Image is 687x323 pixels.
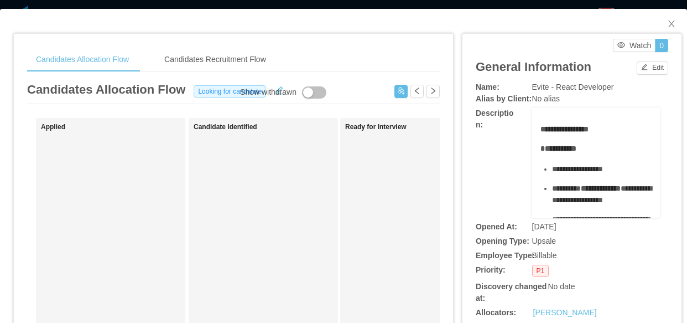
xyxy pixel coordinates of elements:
button: icon: usergroup-add [394,85,408,98]
b: Alias by Client: [476,94,532,103]
span: Evite - React Developer [532,83,614,91]
span: No date [548,282,575,291]
button: icon: right [426,85,440,98]
b: Opening Type: [476,237,529,245]
b: Priority: [476,265,506,274]
a: [PERSON_NAME] [533,307,597,319]
b: Opened At: [476,222,517,231]
h1: Applied [41,123,196,131]
button: icon: eyeWatch [613,39,655,52]
span: No alias [532,94,560,103]
article: General Information [476,58,591,76]
button: icon: edit [270,84,288,95]
span: Looking for candidate [194,85,266,98]
span: Upsale [532,237,556,245]
span: P1 [532,265,549,277]
b: Employee Type: [476,251,534,260]
div: rdw-editor [540,124,652,234]
h1: Candidate Identified [194,123,348,131]
span: Billable [532,251,557,260]
button: 0 [655,39,668,52]
h1: Ready for Interview [345,123,500,131]
button: icon: editEdit [637,61,668,75]
b: Discovery changed at: [476,282,547,303]
div: Candidates Allocation Flow [27,47,138,72]
b: Name: [476,83,499,91]
i: icon: close [667,19,676,28]
div: rdw-wrapper [532,107,660,218]
div: Show withdrawn [240,86,296,99]
article: Candidates Allocation Flow [27,80,185,99]
b: Allocators: [476,308,516,317]
div: Candidates Recruitment Flow [155,47,275,72]
b: Description: [476,109,513,129]
button: Close [656,9,687,40]
span: [DATE] [532,222,556,231]
button: icon: left [410,85,424,98]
